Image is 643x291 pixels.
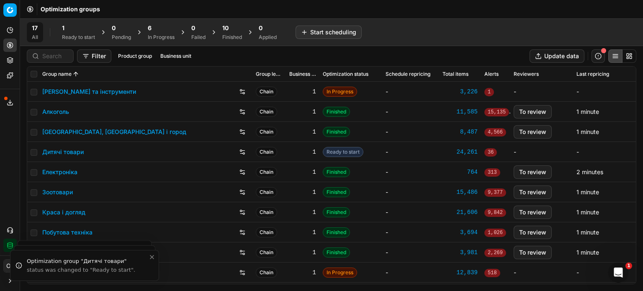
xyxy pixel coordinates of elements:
[148,24,152,32] span: 6
[484,209,506,217] span: 9,842
[289,268,316,277] div: 1
[484,249,506,257] span: 2,269
[323,187,350,197] span: Finished
[323,227,350,237] span: Finished
[484,128,506,136] span: 4,566
[514,105,552,118] button: To review
[382,142,439,162] td: -
[484,88,494,96] span: 1
[442,268,478,277] a: 12,839
[323,147,363,157] span: Ready to start
[382,122,439,142] td: -
[42,208,85,216] a: Краса і догляд
[222,24,229,32] span: 10
[42,52,68,60] input: Search
[382,182,439,202] td: -
[484,269,500,277] span: 518
[112,34,131,41] div: Pending
[42,108,69,116] a: Алкоголь
[382,162,439,182] td: -
[442,108,478,116] a: 11,585
[625,263,632,269] span: 1
[222,34,242,41] div: Finished
[256,87,277,97] span: Chain
[608,263,628,283] iframe: Intercom live chat
[191,24,195,32] span: 0
[256,127,277,137] span: Chain
[382,222,439,242] td: -
[115,51,155,61] button: Product group
[32,24,38,32] span: 17
[259,34,277,41] div: Applied
[442,128,478,136] a: 8,487
[112,24,116,32] span: 0
[3,259,17,273] button: ОГ
[41,5,100,13] span: Optimization groups
[514,206,552,219] button: To review
[573,142,636,162] td: -
[442,248,478,257] a: 3,981
[576,168,603,175] span: 2 minutes
[382,202,439,222] td: -
[42,148,84,156] a: Дитячі товари
[289,168,316,176] div: 1
[514,226,552,239] button: To review
[442,88,478,96] a: 3,226
[289,248,316,257] div: 1
[576,128,599,135] span: 1 minute
[42,228,93,237] a: Побутова техніка
[382,242,439,263] td: -
[382,102,439,122] td: -
[191,34,206,41] div: Failed
[148,34,175,41] div: In Progress
[442,228,478,237] a: 3,694
[289,108,316,116] div: 1
[323,107,350,117] span: Finished
[382,82,439,102] td: -
[256,107,277,117] span: Chain
[510,142,573,162] td: -
[27,266,149,274] div: status was changed to "Ready to start".
[442,168,478,176] a: 764
[442,71,468,77] span: Total items
[77,49,111,63] button: Filter
[484,108,509,116] span: 15,135
[386,71,430,77] span: Schedule repricing
[442,188,478,196] div: 15,486
[323,247,350,258] span: Finished
[289,88,316,96] div: 1
[42,128,186,136] a: [GEOGRAPHIC_DATA], [GEOGRAPHIC_DATA] і город
[484,188,506,197] span: 9,377
[442,148,478,156] div: 24,261
[42,168,77,176] a: Електроніка
[256,187,277,197] span: Chain
[256,71,283,77] span: Group level
[576,188,599,196] span: 1 minute
[42,71,72,77] span: Group name
[323,127,350,137] span: Finished
[514,165,552,179] button: To review
[147,252,157,262] button: Close toast
[62,34,95,41] div: Ready to start
[41,5,100,13] nav: breadcrumb
[289,228,316,237] div: 1
[514,185,552,199] button: To review
[289,148,316,156] div: 1
[514,125,552,139] button: To review
[573,263,636,283] td: -
[323,167,350,177] span: Finished
[510,263,573,283] td: -
[256,167,277,177] span: Chain
[323,71,368,77] span: Optimization status
[382,263,439,283] td: -
[323,87,357,97] span: In Progress
[289,188,316,196] div: 1
[256,247,277,258] span: Chain
[42,188,73,196] a: Зоотовари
